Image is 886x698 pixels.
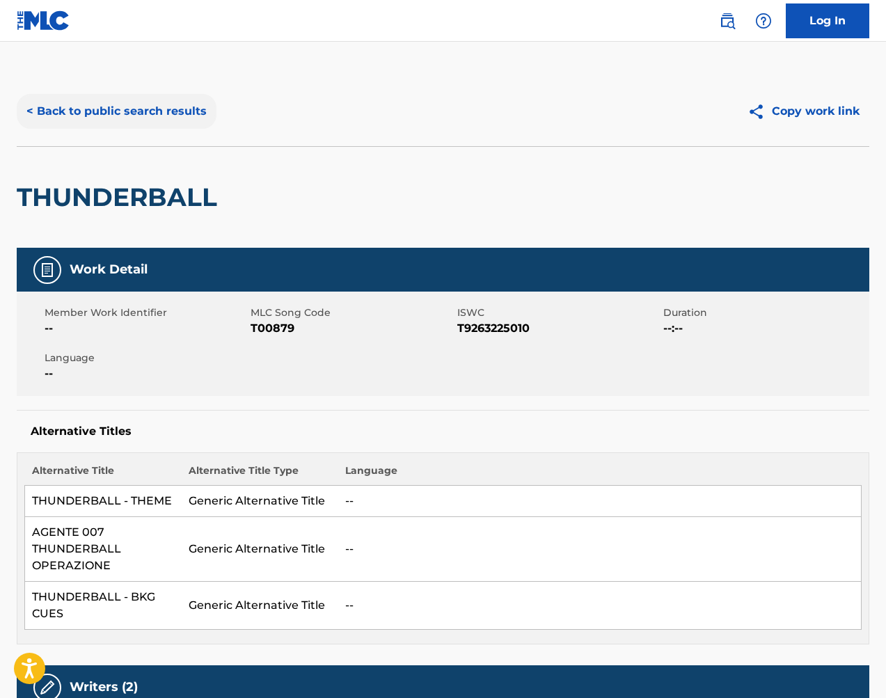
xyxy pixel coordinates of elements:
span: ISWC [457,306,660,320]
iframe: Chat Widget [816,631,886,698]
button: < Back to public search results [17,94,216,129]
td: Generic Alternative Title [182,486,338,517]
h5: Alternative Titles [31,425,855,438]
th: Language [338,463,861,486]
h5: Writers (2) [70,679,138,695]
th: Alternative Title Type [182,463,338,486]
td: Generic Alternative Title [182,582,338,630]
td: -- [338,486,861,517]
td: -- [338,582,861,630]
td: Generic Alternative Title [182,517,338,582]
td: THUNDERBALL - BKG CUES [25,582,182,630]
h5: Work Detail [70,262,148,278]
img: search [719,13,736,29]
th: Alternative Title [25,463,182,486]
img: MLC Logo [17,10,70,31]
td: AGENTE 007 THUNDERBALL OPERAZIONE [25,517,182,582]
span: Duration [663,306,866,320]
div: Help [750,7,777,35]
span: Language [45,351,247,365]
span: Member Work Identifier [45,306,247,320]
span: -- [45,365,247,382]
img: Writers [39,679,56,696]
button: Copy work link [738,94,869,129]
td: THUNDERBALL - THEME [25,486,182,517]
img: Work Detail [39,262,56,278]
td: -- [338,517,861,582]
span: --:-- [663,320,866,337]
img: help [755,13,772,29]
a: Public Search [713,7,741,35]
span: -- [45,320,247,337]
span: T9263225010 [457,320,660,337]
span: T00879 [251,320,453,337]
img: Copy work link [747,103,772,120]
span: MLC Song Code [251,306,453,320]
h2: THUNDERBALL [17,182,224,213]
a: Log In [786,3,869,38]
